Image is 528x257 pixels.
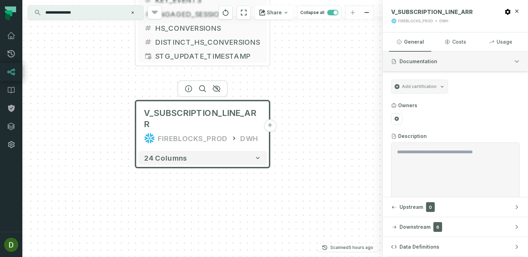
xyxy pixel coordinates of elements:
button: Usage [479,32,522,51]
div: DWH [240,133,258,144]
div: FIREBLOCKS_PROD [398,19,433,24]
span: DISTINCT_HS_CONVERSIONS [155,37,261,47]
span: Documentation [399,58,437,65]
button: STG_UPDATE_TIMESTAMP [138,49,267,63]
button: + [264,119,276,132]
button: Documentation [383,52,528,71]
span: 6 [433,222,442,232]
span: 24 columns [144,154,187,162]
span: Downstream [399,223,431,230]
relative-time: Aug 20, 2025, 9:02 AM GMT+3 [349,245,373,250]
button: Data Definitions [383,237,528,257]
button: Add certification [391,80,448,94]
button: Collapse all [297,6,342,20]
span: STG_UPDATE_TIMESTAMP [155,51,261,61]
div: DWH [439,19,448,24]
button: Scanned[DATE] 9:02:10 AM [318,243,377,252]
span: V_SUBSCRIPTION_LINE_ARR [144,108,261,130]
span: Add certification [402,84,437,89]
span: Data Definitions [399,243,439,250]
button: Downstream6 [383,217,528,237]
p: Scanned [330,244,373,251]
span: 0 [426,202,435,212]
div: FIREBLOCKS_PROD [158,133,228,144]
button: Clear search query [129,9,136,16]
button: DISTINCT_HS_CONVERSIONS [138,35,267,49]
span: Upstream [399,204,423,211]
button: Share [255,6,293,20]
button: Costs [434,32,476,51]
span: decimal [144,38,152,46]
button: General [389,32,431,51]
textarea: Entity Description [397,148,514,193]
h3: Owners [398,102,417,109]
button: Upstream0 [383,197,528,217]
h3: Description [398,133,427,140]
span: timestamp [144,52,152,60]
button: zoom out [360,6,374,20]
span: decimal [144,24,152,32]
span: V_SUBSCRIPTION_LINE_ARR [391,8,473,15]
span: HS_CONVERSIONS [155,23,261,33]
button: HS_CONVERSIONS [138,21,267,35]
img: avatar of Dan Ben-Dor [4,238,18,252]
